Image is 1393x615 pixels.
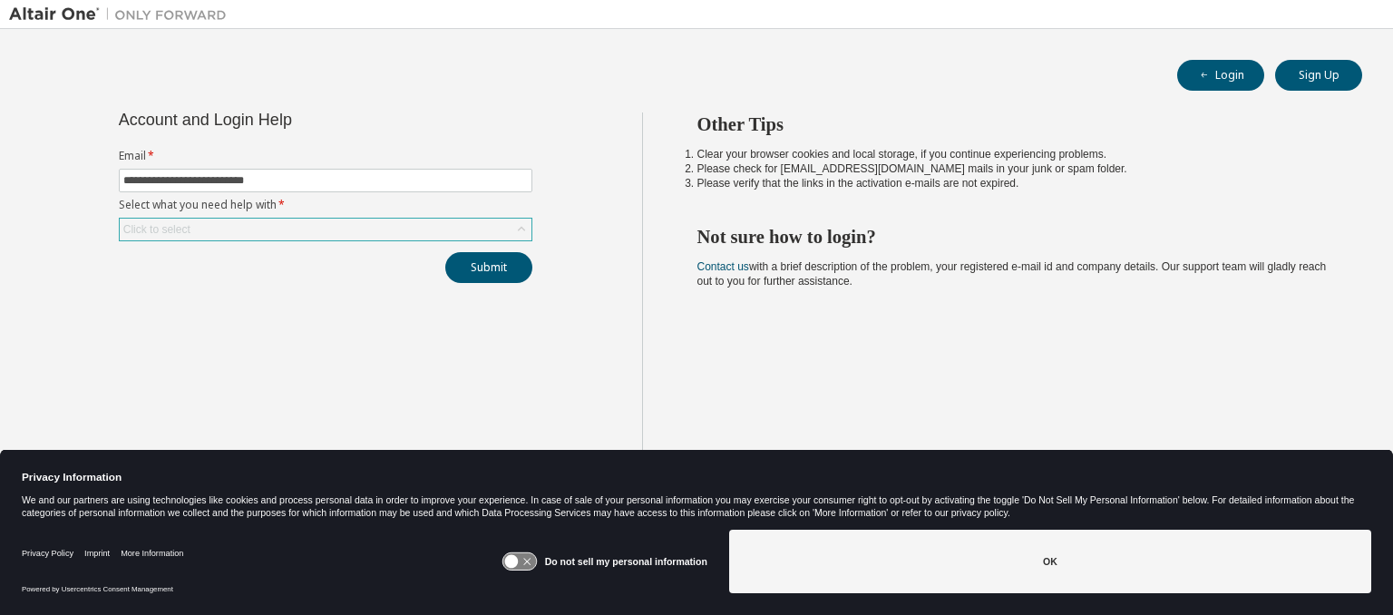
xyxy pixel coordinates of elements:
[697,176,1330,190] li: Please verify that the links in the activation e-mails are not expired.
[9,5,236,24] img: Altair One
[697,112,1330,136] h2: Other Tips
[697,260,749,273] a: Contact us
[697,147,1330,161] li: Clear your browser cookies and local storage, if you continue experiencing problems.
[123,222,190,237] div: Click to select
[120,219,531,240] div: Click to select
[697,161,1330,176] li: Please check for [EMAIL_ADDRESS][DOMAIN_NAME] mails in your junk or spam folder.
[697,225,1330,249] h2: Not sure how to login?
[1177,60,1264,91] button: Login
[697,260,1327,288] span: with a brief description of the problem, your registered e-mail id and company details. Our suppo...
[119,112,450,127] div: Account and Login Help
[119,149,532,163] label: Email
[445,252,532,283] button: Submit
[1275,60,1362,91] button: Sign Up
[119,198,532,212] label: Select what you need help with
